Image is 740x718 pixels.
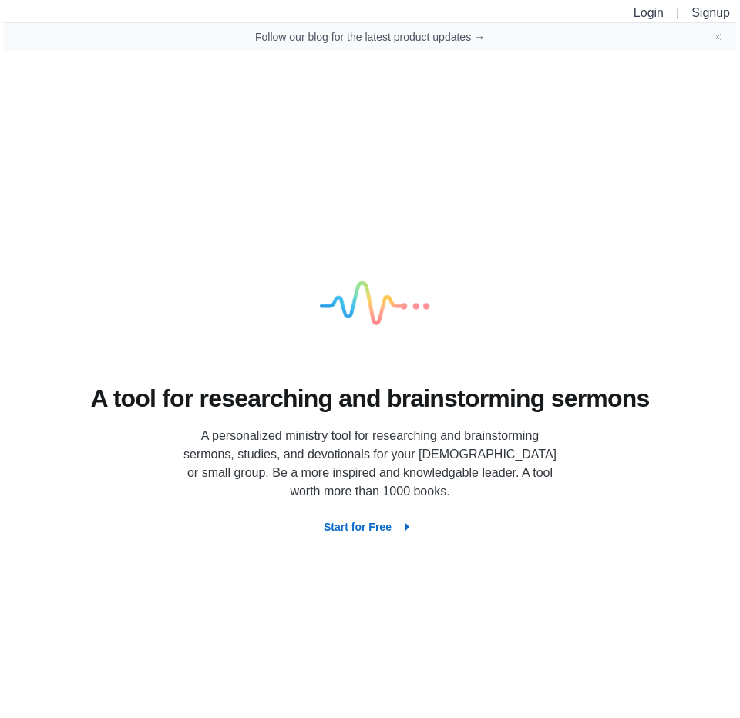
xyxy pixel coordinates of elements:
[311,513,429,541] button: Start for Free
[311,520,429,533] a: Start for Free
[691,6,730,19] a: Signup
[634,6,664,19] a: Login
[91,382,650,415] h1: A tool for researching and brainstorming sermons
[293,228,447,382] img: logo
[255,29,485,45] a: Follow our blog for the latest product updates →
[670,4,685,22] li: |
[177,427,563,501] p: A personalized ministry tool for researching and brainstorming sermons, studies, and devotionals ...
[711,31,724,43] button: Close banner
